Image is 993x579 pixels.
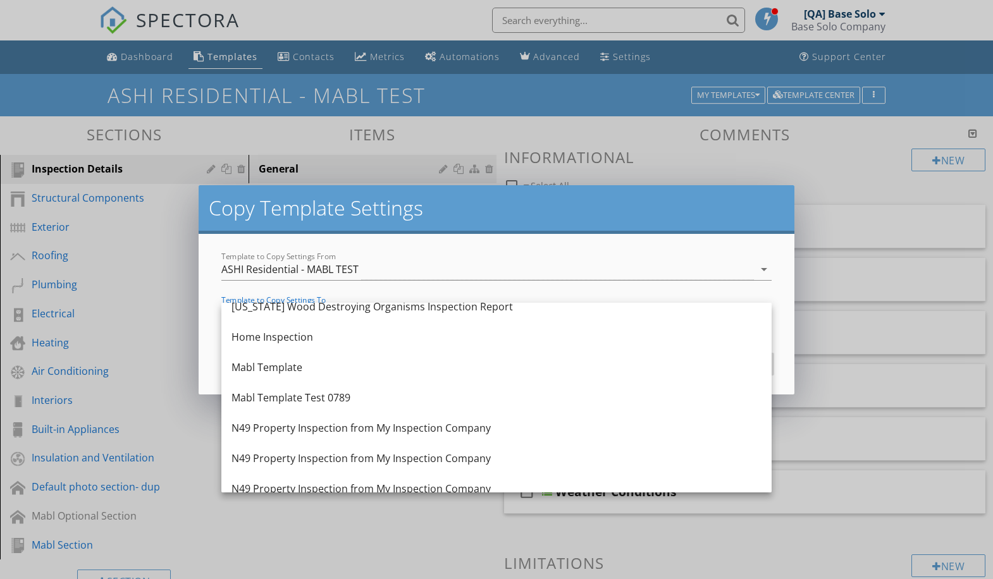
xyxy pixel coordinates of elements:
div: Mabl Template [231,360,762,375]
div: N49 Property Inspection from My Inspection Company [231,420,762,436]
div: N49 Property Inspection from My Inspection Company [231,451,762,466]
div: ASHI Residential - MABL TEST [221,264,359,275]
div: N49 Property Inspection from My Inspection Company [231,481,762,496]
i: arrow_drop_down [756,262,772,277]
div: [US_STATE] Wood Destroying Organisms Inspection Report [231,299,762,314]
div: Mabl Template Test 0789 [231,390,762,405]
h2: Copy Template Settings [209,195,784,221]
div: Home Inspection [231,329,762,344]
